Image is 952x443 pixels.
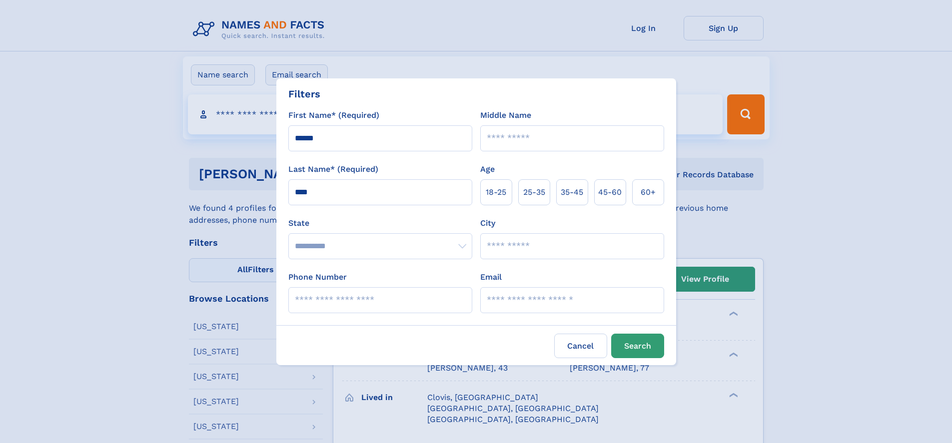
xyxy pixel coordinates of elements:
div: Filters [288,86,320,101]
span: 60+ [641,186,656,198]
button: Search [611,334,664,358]
label: Email [480,271,502,283]
label: Last Name* (Required) [288,163,378,175]
label: Middle Name [480,109,531,121]
label: Phone Number [288,271,347,283]
label: City [480,217,495,229]
label: Cancel [554,334,607,358]
span: 25‑35 [523,186,545,198]
label: Age [480,163,495,175]
label: First Name* (Required) [288,109,379,121]
span: 35‑45 [561,186,583,198]
span: 45‑60 [598,186,622,198]
label: State [288,217,472,229]
span: 18‑25 [486,186,506,198]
